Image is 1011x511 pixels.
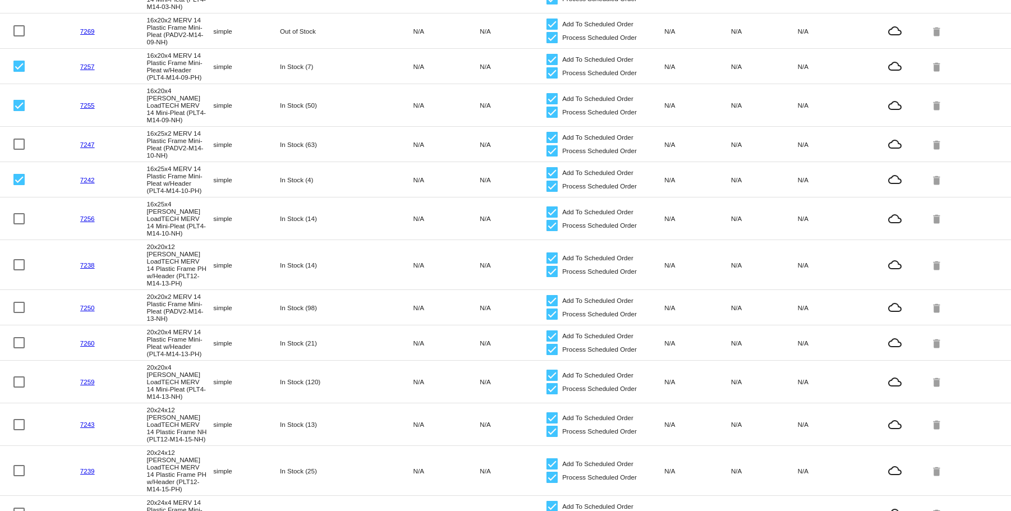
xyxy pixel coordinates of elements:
[731,99,798,112] mat-cell: N/A
[80,339,95,347] a: 7260
[147,446,214,495] mat-cell: 20x24x12 [PERSON_NAME] LoadTECH MERV 14 Plastic Frame PH w/Header (PLT12-M14-15-PH)
[213,60,280,73] mat-cell: simple
[562,179,637,193] span: Process Scheduled Order
[213,464,280,477] mat-cell: simple
[864,301,925,314] mat-icon: cloud_queue
[864,137,925,151] mat-icon: cloud_queue
[413,418,480,431] mat-cell: N/A
[731,464,798,477] mat-cell: N/A
[413,464,480,477] mat-cell: N/A
[280,301,347,314] mat-cell: In Stock (98)
[562,382,637,395] span: Process Scheduled Order
[664,418,731,431] mat-cell: N/A
[931,256,944,274] mat-icon: delete
[213,99,280,112] mat-cell: simple
[664,60,731,73] mat-cell: N/A
[931,22,944,40] mat-icon: delete
[413,99,480,112] mat-cell: N/A
[280,25,347,38] mat-cell: Out of Stock
[147,162,214,197] mat-cell: 16x25x4 MERV 14 Plastic Frame Mini-Pleat w/Header (PLT4-M14-10-PH)
[147,49,214,84] mat-cell: 16x20x4 MERV 14 Plastic Frame Mini-Pleat w/Header (PLT4-M14-09-PH)
[562,471,637,484] span: Process Scheduled Order
[798,60,865,73] mat-cell: N/A
[147,240,214,289] mat-cell: 20x20x12 [PERSON_NAME] LoadTECH MERV 14 Plastic Frame PH w/Header (PLT12-M14-13-PH)
[562,66,637,80] span: Process Scheduled Order
[413,301,480,314] mat-cell: N/A
[413,138,480,151] mat-cell: N/A
[798,375,865,388] mat-cell: N/A
[280,418,347,431] mat-cell: In Stock (13)
[480,212,546,225] mat-cell: N/A
[480,25,546,38] mat-cell: N/A
[80,261,95,269] a: 7238
[798,138,865,151] mat-cell: N/A
[562,205,633,219] span: Add To Scheduled Order
[413,337,480,349] mat-cell: N/A
[80,304,95,311] a: 7250
[562,144,637,158] span: Process Scheduled Order
[798,212,865,225] mat-cell: N/A
[480,173,546,186] mat-cell: N/A
[80,176,95,183] a: 7242
[864,173,925,186] mat-icon: cloud_queue
[931,210,944,227] mat-icon: delete
[80,102,95,109] a: 7255
[80,63,95,70] a: 7257
[731,259,798,271] mat-cell: N/A
[413,60,480,73] mat-cell: N/A
[562,343,637,356] span: Process Scheduled Order
[864,212,925,225] mat-icon: cloud_queue
[731,375,798,388] mat-cell: N/A
[413,375,480,388] mat-cell: N/A
[562,92,633,105] span: Add To Scheduled Order
[664,259,731,271] mat-cell: N/A
[213,301,280,314] mat-cell: simple
[664,301,731,314] mat-cell: N/A
[731,138,798,151] mat-cell: N/A
[562,251,633,265] span: Add To Scheduled Order
[213,212,280,225] mat-cell: simple
[931,299,944,316] mat-icon: delete
[798,173,865,186] mat-cell: N/A
[147,197,214,240] mat-cell: 16x25x4 [PERSON_NAME] LoadTECH MERV 14 Mini-Pleat (PLT4-M14-10-NH)
[147,127,214,162] mat-cell: 16x25x2 MERV 14 Plastic Frame Mini-Pleat (PADV2-M14-10-NH)
[864,59,925,73] mat-icon: cloud_queue
[213,375,280,388] mat-cell: simple
[931,58,944,75] mat-icon: delete
[798,25,865,38] mat-cell: N/A
[80,141,95,148] a: 7247
[562,219,637,232] span: Process Scheduled Order
[798,99,865,112] mat-cell: N/A
[931,334,944,352] mat-icon: delete
[562,17,633,31] span: Add To Scheduled Order
[931,462,944,480] mat-icon: delete
[931,171,944,188] mat-icon: delete
[413,173,480,186] mat-cell: N/A
[664,337,731,349] mat-cell: N/A
[213,138,280,151] mat-cell: simple
[280,173,347,186] mat-cell: In Stock (4)
[664,99,731,112] mat-cell: N/A
[798,464,865,477] mat-cell: N/A
[562,294,633,307] span: Add To Scheduled Order
[280,99,347,112] mat-cell: In Stock (50)
[562,105,637,119] span: Process Scheduled Order
[480,99,546,112] mat-cell: N/A
[147,13,214,48] mat-cell: 16x20x2 MERV 14 Plastic Frame Mini-Pleat (PADV2-M14-09-NH)
[562,31,637,44] span: Process Scheduled Order
[731,212,798,225] mat-cell: N/A
[280,375,347,388] mat-cell: In Stock (120)
[664,375,731,388] mat-cell: N/A
[798,301,865,314] mat-cell: N/A
[147,403,214,445] mat-cell: 20x24x12 [PERSON_NAME] LoadTECH MERV 14 Plastic Frame NH (PLT12-M14-15-NH)
[480,337,546,349] mat-cell: N/A
[731,60,798,73] mat-cell: N/A
[562,307,637,321] span: Process Scheduled Order
[864,336,925,349] mat-icon: cloud_queue
[562,166,633,179] span: Add To Scheduled Order
[731,25,798,38] mat-cell: N/A
[80,215,95,222] a: 7256
[80,467,95,475] a: 7239
[562,53,633,66] span: Add To Scheduled Order
[664,173,731,186] mat-cell: N/A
